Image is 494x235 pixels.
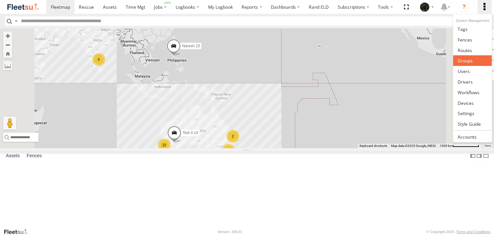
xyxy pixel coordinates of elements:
img: fleetsu-logo-horizontal.svg [6,3,40,11]
a: Terms and Conditions [456,230,490,234]
div: 5 [92,53,105,66]
button: Drag Pegman onto the map to open Street View [3,117,16,130]
button: Zoom Home [3,49,12,58]
a: Visit our Website [4,229,33,235]
a: Terms (opens in new tab) [484,144,491,147]
div: 22 [158,139,171,151]
div: Version: 309.01 [218,230,242,234]
label: Fences [23,152,45,161]
label: Dock Summary Table to the Left [470,151,476,161]
div: 5 [222,144,235,157]
label: Assets [3,152,23,161]
label: Dock Summary Table to the Right [476,151,482,161]
span: Naresh 23 [182,44,200,48]
div: Naresh Boobalan [417,2,436,12]
label: Hide Summary Table [483,151,489,161]
span: Map data ©2025 Google, INEGI [391,144,436,148]
i: ? [459,2,469,12]
div: © Copyright 2025 - [426,230,490,234]
label: Measure [3,61,12,70]
div: 2 [226,130,239,143]
span: 1000 km [440,144,453,148]
span: Test 4 v3 [183,131,198,135]
button: Zoom in [3,32,12,40]
button: Keyboard shortcuts [360,144,387,148]
label: Search Query [14,16,19,26]
button: Map Scale: 1000 km per 79 pixels [438,144,481,148]
button: Zoom out [3,40,12,49]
